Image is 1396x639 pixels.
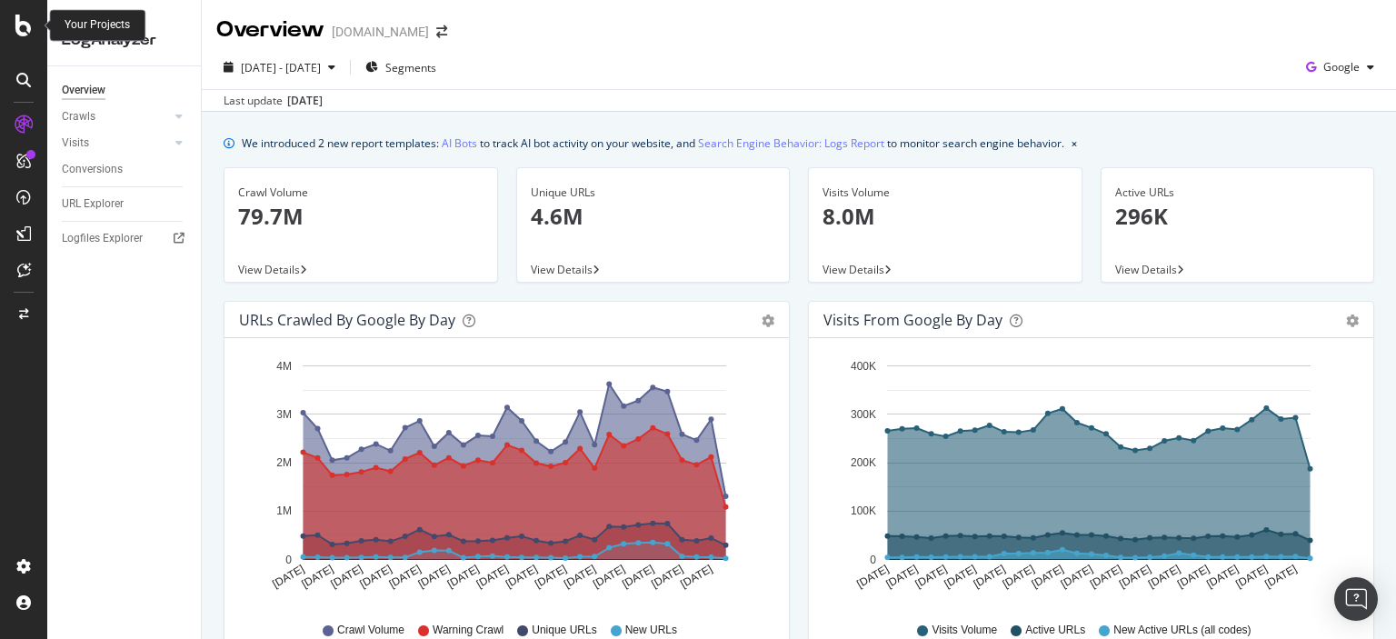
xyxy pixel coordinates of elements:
text: 0 [285,554,292,566]
a: Overview [62,81,188,100]
span: Warning Crawl [433,623,504,638]
p: 8.0M [823,201,1068,232]
p: 296K [1115,201,1361,232]
text: [DATE] [1059,563,1095,591]
text: 200K [851,456,876,469]
span: View Details [823,262,884,277]
text: [DATE] [972,563,1008,591]
span: View Details [238,262,300,277]
p: 4.6M [531,201,776,232]
span: Visits Volume [932,623,997,638]
button: Segments [358,53,444,82]
div: [DOMAIN_NAME] [332,23,429,41]
text: [DATE] [533,563,569,591]
div: Crawl Volume [238,185,484,201]
div: [DATE] [287,93,323,109]
text: 400K [851,360,876,373]
text: [DATE] [358,563,394,591]
a: Visits [62,134,170,153]
text: 3M [276,408,292,421]
span: Unique URLs [532,623,596,638]
div: Logfiles Explorer [62,229,143,248]
div: We introduced 2 new report templates: to track AI bot activity on your website, and to monitor se... [242,134,1064,153]
text: [DATE] [1030,563,1066,591]
div: Active URLs [1115,185,1361,201]
svg: A chart. [239,353,768,605]
div: Unique URLs [531,185,776,201]
a: Logfiles Explorer [62,229,188,248]
span: Segments [385,60,436,75]
text: [DATE] [1204,563,1241,591]
div: URL Explorer [62,195,124,214]
div: gear [762,315,774,327]
text: [DATE] [1088,563,1124,591]
a: AI Bots [442,134,477,153]
text: [DATE] [504,563,540,591]
div: Your Projects [65,17,130,33]
text: [DATE] [329,563,365,591]
text: [DATE] [445,563,482,591]
a: Search Engine Behavior: Logs Report [698,134,884,153]
div: Conversions [62,160,123,179]
div: Overview [216,15,324,45]
text: 1M [276,505,292,518]
span: Crawl Volume [337,623,404,638]
a: Conversions [62,160,188,179]
div: Crawls [62,107,95,126]
text: [DATE] [620,563,656,591]
div: URLs Crawled by Google by day [239,311,455,329]
text: [DATE] [299,563,335,591]
div: Visits Volume [823,185,1068,201]
div: gear [1346,315,1359,327]
span: View Details [531,262,593,277]
a: URL Explorer [62,195,188,214]
span: New Active URLs (all codes) [1113,623,1251,638]
a: Crawls [62,107,170,126]
div: arrow-right-arrow-left [436,25,447,38]
text: 0 [870,554,876,566]
div: Visits [62,134,89,153]
text: [DATE] [1175,563,1212,591]
text: [DATE] [1001,563,1037,591]
text: [DATE] [1117,563,1153,591]
span: Google [1323,59,1360,75]
text: [DATE] [854,563,891,591]
text: [DATE] [474,563,511,591]
button: Google [1299,53,1381,82]
span: New URLs [625,623,677,638]
button: close banner [1067,130,1082,156]
text: 4M [276,360,292,373]
text: [DATE] [1146,563,1182,591]
div: Open Intercom Messenger [1334,577,1378,621]
text: [DATE] [883,563,920,591]
div: Visits from Google by day [823,311,1002,329]
text: [DATE] [591,563,627,591]
text: [DATE] [649,563,685,591]
span: [DATE] - [DATE] [241,60,321,75]
text: [DATE] [913,563,950,591]
text: 2M [276,456,292,469]
text: 100K [851,505,876,518]
text: [DATE] [562,563,598,591]
text: [DATE] [270,563,306,591]
text: [DATE] [678,563,714,591]
text: [DATE] [1233,563,1270,591]
text: [DATE] [1262,563,1299,591]
div: Overview [62,81,105,100]
text: [DATE] [942,563,979,591]
svg: A chart. [823,353,1352,605]
div: Last update [224,93,323,109]
button: [DATE] - [DATE] [216,53,343,82]
text: [DATE] [416,563,453,591]
span: View Details [1115,262,1177,277]
span: Active URLs [1025,623,1085,638]
text: [DATE] [387,563,424,591]
div: info banner [224,134,1374,153]
p: 79.7M [238,201,484,232]
text: 300K [851,408,876,421]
